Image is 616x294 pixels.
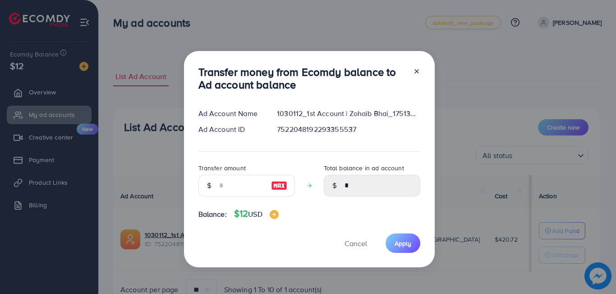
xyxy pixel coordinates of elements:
span: Cancel [345,238,367,248]
label: Transfer amount [198,163,246,173]
button: Cancel [333,233,378,253]
img: image [271,180,287,191]
div: 7522048192293355537 [270,124,427,135]
span: Balance: [198,209,227,219]
h3: Transfer money from Ecomdy balance to Ad account balance [198,65,406,92]
div: 1030112_1st Account | Zohaib Bhai_1751363330022 [270,108,427,119]
div: Ad Account ID [191,124,270,135]
div: Ad Account Name [191,108,270,119]
img: image [270,210,279,219]
button: Apply [386,233,420,253]
h4: $12 [234,208,279,219]
span: Apply [395,239,411,248]
span: USD [248,209,262,219]
label: Total balance in ad account [324,163,404,173]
